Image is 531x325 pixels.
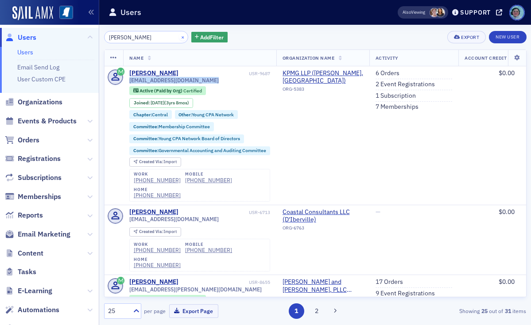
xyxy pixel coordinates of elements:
div: USR-6713 [180,210,270,215]
span: Committee : [133,123,159,130]
span: Orders [18,135,39,145]
a: Events & Products [5,116,77,126]
a: 17 Orders [376,278,403,286]
a: [PHONE_NUMBER] [134,247,181,253]
div: Committee: [129,122,214,131]
span: Tasks [18,267,36,277]
div: Chapter: [129,110,172,119]
a: 7 Memberships [376,103,419,111]
a: Email Send Log [17,63,59,71]
a: Users [17,48,33,56]
button: Export [447,31,486,43]
label: per page [144,307,166,315]
a: Coastal Consultants LLC (D'Iberville) [283,208,363,224]
span: [EMAIL_ADDRESS][DOMAIN_NAME] [129,216,219,222]
strong: 25 [480,307,489,315]
div: mobile [185,172,232,177]
span: Email Marketing [18,229,70,239]
div: work [134,172,181,177]
a: View Homepage [53,6,73,21]
a: Active (Paid by Org) Certified [133,88,202,93]
span: Created Via : [139,229,164,234]
span: E-Learning [18,286,52,296]
div: Other: [175,110,238,119]
button: × [179,33,187,41]
a: [PHONE_NUMBER] [185,247,232,253]
span: [DATE] [151,99,164,106]
div: Export [461,35,479,40]
div: home [134,257,181,262]
span: Watkins, Ward and Stafford, PLLC (Meridian) [283,278,363,294]
a: Memberships [5,192,61,202]
img: SailAMX [59,6,73,19]
div: work [134,242,181,247]
a: Content [5,249,43,258]
a: Registrations [5,154,61,164]
a: Subscriptions [5,173,62,183]
a: 2 Event Registrations [376,80,435,88]
div: ORG-5383 [283,86,363,95]
div: home [134,187,181,192]
a: New User [489,31,526,43]
a: [PERSON_NAME] and [PERSON_NAME], PLLC (Meridian) [283,278,363,294]
span: Lydia Carlisle [430,8,439,17]
a: Orders [5,135,39,145]
span: $0.00 [499,208,515,216]
div: Active (Paid by Org): Active (Paid by Org): Certified [129,86,206,95]
span: $0.00 [499,69,515,77]
span: Active (Paid by Org) [140,296,183,302]
div: mobile [185,242,232,247]
h1: Users [120,7,141,18]
a: [PHONE_NUMBER] [134,192,181,199]
div: USR-8655 [180,279,270,285]
span: Noma Burge [436,8,445,17]
a: [PHONE_NUMBER] [185,177,232,184]
a: Reports [5,210,43,220]
div: USR-9687 [180,71,270,76]
span: [EMAIL_ADDRESS][PERSON_NAME][DOMAIN_NAME] [129,286,262,293]
span: Active (Paid by Org) [140,88,183,94]
span: KPMG LLP (Jackson, MS) [283,69,363,85]
a: Email Marketing [5,229,70,239]
a: User Custom CPE [17,75,66,83]
span: $0.00 [499,278,515,286]
span: Users [18,33,36,42]
span: Organizations [18,97,62,107]
div: Committee: [129,134,244,143]
span: Add Filter [201,33,224,41]
input: Search… [104,31,189,43]
a: [PERSON_NAME] [129,69,178,77]
span: Created Via : [139,159,164,164]
a: 6 Orders [376,69,399,77]
span: Name [129,55,143,61]
div: 25 [109,306,128,316]
a: [PERSON_NAME] [129,208,178,216]
div: Import [139,229,177,234]
span: Memberships [18,192,61,202]
span: Events & Products [18,116,77,126]
div: (3yrs 8mos) [151,100,189,106]
a: [PERSON_NAME] [129,278,178,286]
div: Also [403,9,411,15]
a: Users [5,33,36,42]
a: Active (Paid by Org) Certified [133,297,202,302]
span: Organization Name [283,55,335,61]
a: Other:Young CPA Network [178,112,234,118]
div: Active (Paid by Org): Active (Paid by Org): Certified [129,295,206,304]
span: Automations [18,305,59,315]
img: SailAMX [12,6,53,20]
span: Content [18,249,43,258]
div: Committee: [129,146,270,155]
span: Viewing [403,9,425,15]
a: [PHONE_NUMBER] [134,177,181,184]
span: [EMAIL_ADDRESS][DOMAIN_NAME] [129,77,219,84]
div: Created Via: Import [129,227,181,237]
a: 9 Event Registrations [376,290,435,298]
button: 1 [289,303,304,319]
